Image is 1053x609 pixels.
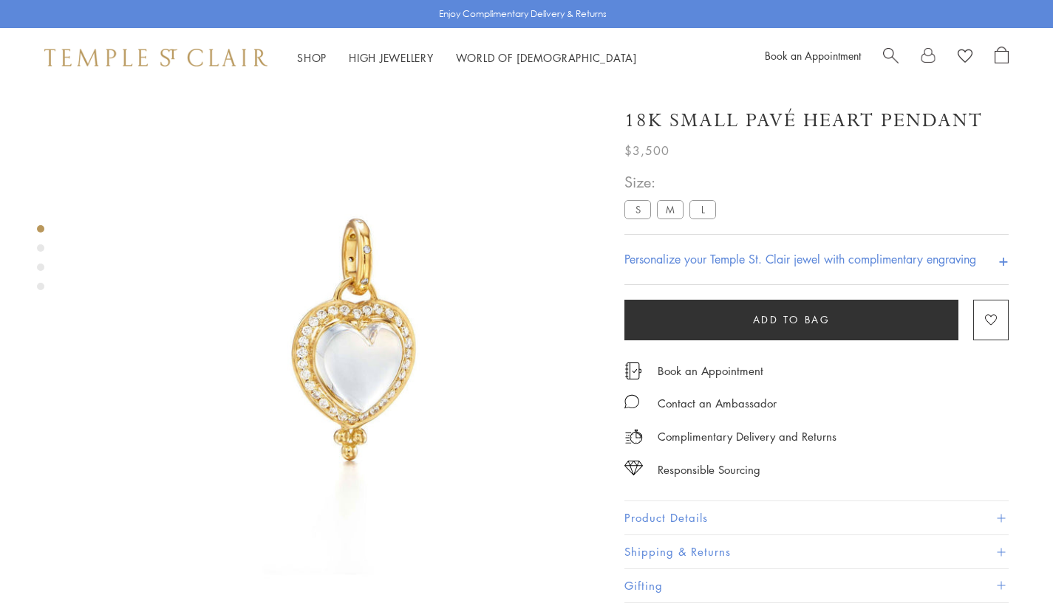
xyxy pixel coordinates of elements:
[624,501,1009,534] button: Product Details
[995,47,1009,69] a: Open Shopping Bag
[657,200,684,219] label: M
[998,246,1009,273] h4: +
[624,170,722,194] span: Size:
[624,141,669,160] span: $3,500
[658,461,760,479] div: Responsible Sourcing
[297,50,327,65] a: ShopShop
[349,50,434,65] a: High JewelleryHigh Jewellery
[624,300,958,340] button: Add to bag
[624,535,1009,568] button: Shipping & Returns
[297,49,637,67] nav: Main navigation
[689,200,716,219] label: L
[624,461,643,475] img: icon_sourcing.svg
[658,394,777,413] div: Contact an Ambassador
[624,427,643,446] img: icon_delivery.svg
[658,362,763,379] a: Book an Appointment
[624,250,976,268] h4: Personalize your Temple St. Clair jewel with complimentary engraving
[958,47,972,69] a: View Wishlist
[765,48,861,63] a: Book an Appointment
[624,108,983,134] h1: 18K Small Pavé Heart Pendant
[439,7,607,21] p: Enjoy Complimentary Delivery & Returns
[96,87,602,593] img: P55141-PVHRT10
[624,394,639,409] img: MessageIcon-01_2.svg
[658,427,836,446] p: Complimentary Delivery and Returns
[456,50,637,65] a: World of [DEMOGRAPHIC_DATA]World of [DEMOGRAPHIC_DATA]
[753,312,831,328] span: Add to bag
[624,200,651,219] label: S
[624,569,1009,602] button: Gifting
[624,362,642,379] img: icon_appointment.svg
[883,47,899,69] a: Search
[37,221,44,302] div: Product gallery navigation
[44,49,267,66] img: Temple St. Clair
